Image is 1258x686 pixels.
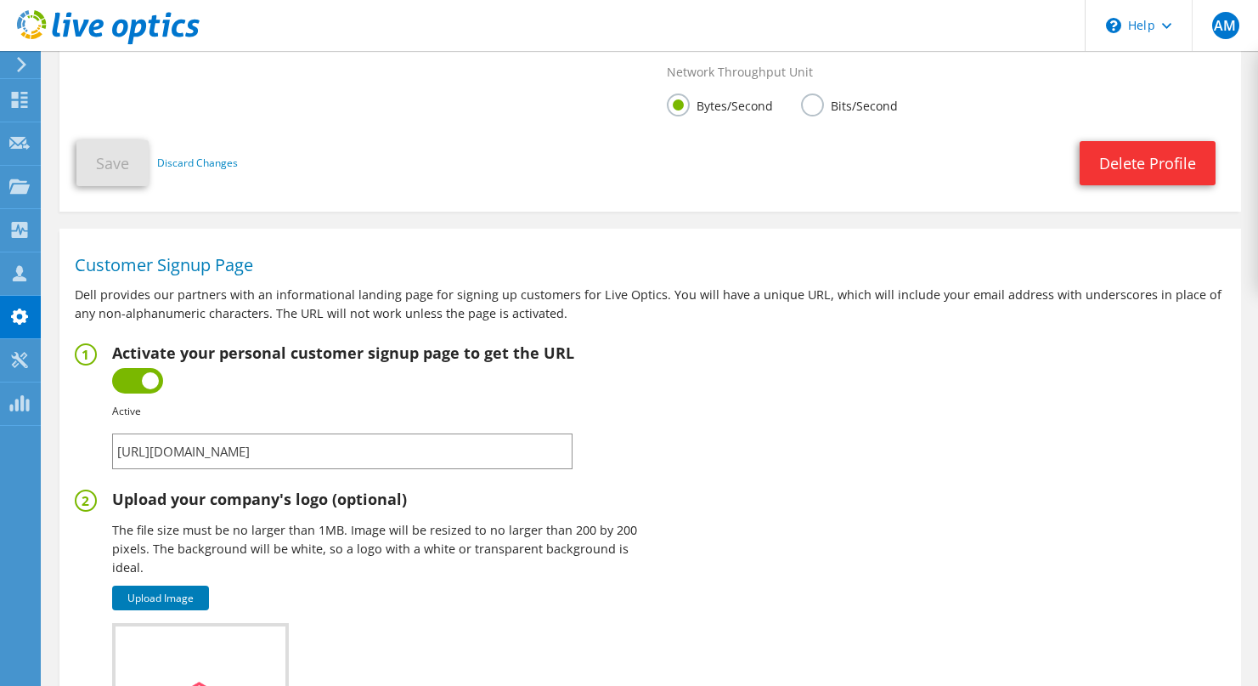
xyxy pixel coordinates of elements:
[76,140,149,186] button: Save
[112,586,209,610] a: Upload Image
[112,521,643,577] p: The file size must be no larger than 1MB. Image will be resized to no larger than 200 by 200 pixe...
[75,257,1217,274] h1: Customer Signup Page
[112,343,574,362] h2: Activate your personal customer signup page to get the URL
[667,94,773,115] label: Bytes/Second
[157,154,238,173] a: Discard Changes
[1212,12,1239,39] span: AM
[112,404,141,418] b: Active
[1080,141,1216,185] a: Delete Profile
[1106,18,1121,33] svg: \n
[112,490,643,508] h2: Upload your company's logo (optional)
[801,94,898,115] label: Bits/Second
[667,64,813,81] label: Network Throughput Unit
[75,286,1226,323] p: Dell provides our partners with an informational landing page for signing up customers for Live O...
